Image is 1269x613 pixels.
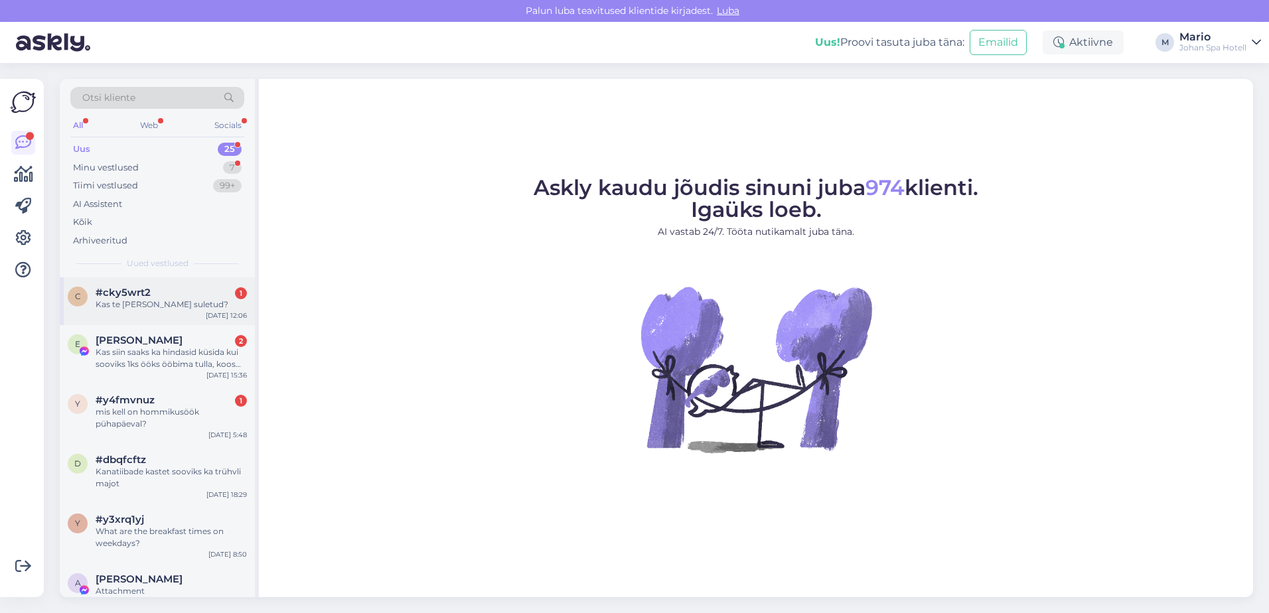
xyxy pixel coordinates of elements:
div: Web [137,117,161,134]
span: #y3xrq1yj [96,513,144,525]
div: Minu vestlused [73,161,139,174]
span: E [75,339,80,349]
div: mis kell on hommikusöök pühapäeval? [96,406,247,430]
div: 1 [235,287,247,299]
div: Aktiivne [1043,31,1124,54]
span: #y4fmvnuz [96,394,155,406]
span: y [75,518,80,528]
div: [DATE] 12:06 [206,310,247,320]
div: 1 [235,395,247,407]
div: [DATE] 5:48 [208,430,247,440]
span: 974 [865,174,905,200]
div: [DATE] 8:50 [208,549,247,559]
p: AI vastab 24/7. Tööta nutikamalt juba täna. [534,225,978,239]
div: [DATE] 15:36 [206,370,247,380]
div: Mario [1179,32,1246,42]
span: Askly kaudu jõudis sinuni juba klienti. Igaüks loeb. [534,174,978,222]
div: Kas siin saaks ka hindasid küsida kui sooviks 1ks ööks ööbima tulla, koos hommikusöögiga? :) [96,346,247,370]
span: #cky5wrt2 [96,287,151,299]
span: A [75,578,81,588]
div: Tiimi vestlused [73,179,138,192]
span: Uued vestlused [127,257,188,269]
div: Johan Spa Hotell [1179,42,1246,53]
div: Uus [73,143,90,156]
div: What are the breakfast times on weekdays? [96,525,247,549]
img: No Chat active [636,249,875,488]
div: Kanatiibade kastet sooviks ka trühvli majot [96,466,247,490]
div: All [70,117,86,134]
a: MarioJohan Spa Hotell [1179,32,1261,53]
div: Attachment [96,585,247,597]
div: AI Assistent [73,198,122,211]
div: [DATE] 18:29 [206,490,247,500]
div: Socials [212,117,244,134]
div: Arhiveeritud [73,234,127,247]
span: Otsi kliente [82,91,135,105]
div: 25 [218,143,242,156]
span: #dbqfcftz [96,454,146,466]
div: 7 [223,161,242,174]
span: d [74,458,81,468]
div: Kas te [PERSON_NAME] suletud? [96,299,247,310]
img: Askly Logo [11,90,36,115]
button: Emailid [970,30,1027,55]
span: y [75,399,80,409]
div: Proovi tasuta juba täna: [815,34,964,50]
span: Elis Tunder [96,334,183,346]
b: Uus! [815,36,840,48]
div: 99+ [213,179,242,192]
div: M [1156,33,1174,52]
span: c [75,291,81,301]
span: Luba [713,5,743,17]
span: Andrus Rako [96,573,183,585]
div: Kõik [73,216,92,229]
div: 2 [235,335,247,347]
